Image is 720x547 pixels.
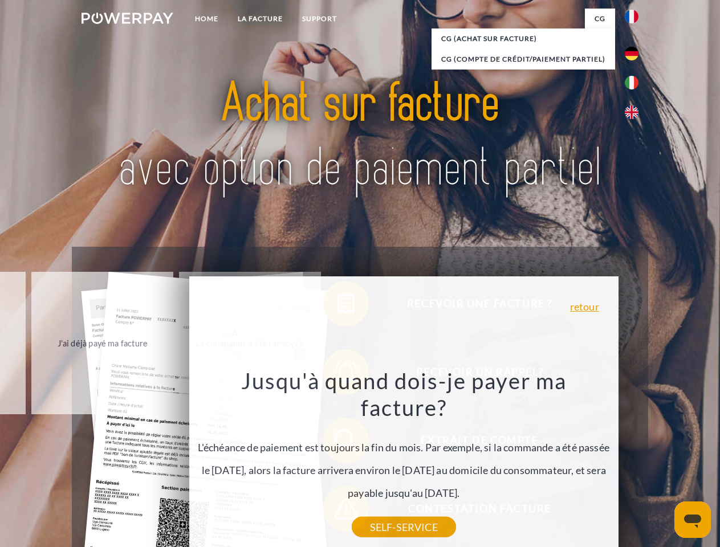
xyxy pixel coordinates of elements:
a: retour [570,301,599,312]
img: en [625,105,638,119]
img: title-powerpay_fr.svg [109,55,611,218]
a: SELF-SERVICE [352,517,456,537]
div: J'ai déjà payé ma facture [38,335,166,350]
a: CG (achat sur facture) [432,28,615,49]
iframe: Bouton de lancement de la fenêtre de messagerie [674,501,711,538]
img: fr [625,10,638,23]
a: Support [292,9,347,29]
a: Home [185,9,228,29]
div: L'échéance de paiement est toujours la fin du mois. Par exemple, si la commande a été passée le [... [196,367,612,527]
a: CG (Compte de crédit/paiement partiel) [432,49,615,70]
a: LA FACTURE [228,9,292,29]
a: CG [585,9,615,29]
h3: Jusqu'à quand dois-je payer ma facture? [196,367,612,422]
img: logo-powerpay-white.svg [82,13,173,24]
img: de [625,47,638,60]
img: it [625,76,638,89]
